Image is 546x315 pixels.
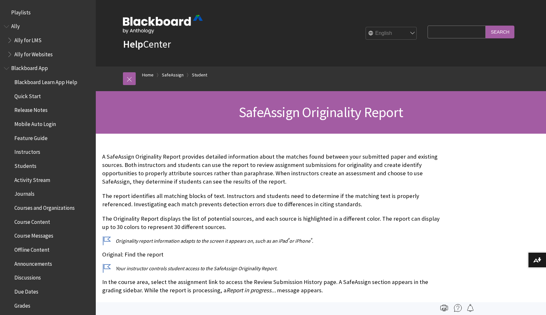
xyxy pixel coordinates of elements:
[14,91,41,99] span: Quick Start
[14,286,38,295] span: Due Dates
[102,250,445,259] p: Original: Find the report
[226,287,276,294] span: Report in progress...
[14,202,75,211] span: Courses and Organizations
[142,71,154,79] a: Home
[162,71,184,79] a: SafeAssign
[310,237,312,242] sup: ®
[11,63,48,72] span: Blackboard App
[102,192,445,209] p: The report identifies all matching blocks of text. Instructors and students need to determine if ...
[11,21,20,30] span: Ally
[14,272,41,281] span: Discussions
[239,103,403,121] span: SafeAssign Originality Report
[466,304,474,312] img: Follow this page
[14,147,40,155] span: Instructors
[14,119,56,127] span: Mobile Auto Login
[440,304,448,312] img: Print
[288,237,289,242] sup: ®
[486,26,514,38] input: Search
[11,7,31,16] span: Playlists
[14,300,30,309] span: Grades
[123,38,171,51] a: HelpCenter
[14,77,77,85] span: Blackboard Learn App Help
[123,15,203,34] img: Blackboard by Anthology
[102,265,445,272] p: Your instructor controls student access to the SafeAssign Originality Report.
[102,237,445,244] p: Originality report information adapts to the screen it appears on, such as an iPad or iPhone .
[14,189,34,197] span: Journals
[14,217,50,225] span: Course Content
[4,21,92,60] nav: Book outline for Anthology Ally Help
[14,244,49,253] span: Offline Content
[14,105,48,114] span: Release Notes
[102,215,445,231] p: The Originality Report displays the list of potential sources, and each source is highlighted in ...
[14,49,53,58] span: Ally for Websites
[454,304,462,312] img: More help
[192,71,207,79] a: Student
[14,175,50,183] span: Activity Stream
[366,27,417,40] select: Site Language Selector
[123,38,143,51] strong: Help
[14,161,36,169] span: Students
[14,258,52,267] span: Announcements
[14,231,53,239] span: Course Messages
[4,7,92,18] nav: Book outline for Playlists
[14,35,42,43] span: Ally for LMS
[102,153,445,186] p: A SafeAssign Originality Report provides detailed information about the matches found between you...
[102,278,445,295] p: In the course area, select the assignment link to access the Review Submission History page. A Sa...
[14,133,48,141] span: Feature Guide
